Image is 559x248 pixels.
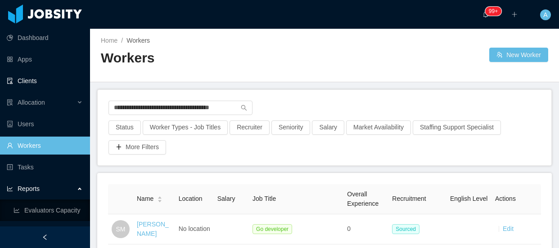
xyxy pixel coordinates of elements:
[485,7,501,16] sup: 158
[18,99,45,106] span: Allocation
[116,220,126,238] span: SM
[482,11,489,18] i: icon: bell
[346,120,411,135] button: Market Availability
[7,137,83,155] a: icon: userWorkers
[137,221,169,237] a: [PERSON_NAME]
[7,99,13,106] i: icon: solution
[7,158,83,176] a: icon: profileTasks
[108,140,166,155] button: icon: plusMore Filters
[511,11,518,18] i: icon: plus
[18,185,40,192] span: Reports
[312,120,344,135] button: Salary
[158,195,162,198] i: icon: caret-up
[252,195,276,202] span: Job Title
[143,120,228,135] button: Worker Types - Job Titles
[495,195,516,202] span: Actions
[101,49,325,67] h2: Workers
[392,224,419,234] span: Sourced
[413,120,501,135] button: Staffing Support Specialist
[175,214,214,244] td: No location
[121,37,123,44] span: /
[126,37,150,44] span: Workers
[503,225,514,232] a: Edit
[392,225,423,232] a: Sourced
[543,9,547,20] span: A
[271,120,310,135] button: Seniority
[343,214,388,244] td: 0
[7,115,83,133] a: icon: robotUsers
[101,37,117,44] a: Home
[230,120,270,135] button: Recruiter
[7,29,83,47] a: icon: pie-chartDashboard
[392,195,426,202] span: Recruitment
[489,48,548,62] button: icon: usergroup-addNew Worker
[179,195,203,202] span: Location
[347,190,379,207] span: Overall Experience
[7,186,13,192] i: icon: line-chart
[108,120,141,135] button: Status
[252,224,292,234] span: Go developer
[7,72,83,90] a: icon: auditClients
[217,195,235,202] span: Salary
[450,195,487,202] span: English Level
[157,195,162,201] div: Sort
[158,199,162,201] i: icon: caret-down
[241,105,247,111] i: icon: search
[7,50,83,68] a: icon: appstoreApps
[14,201,83,219] a: icon: line-chartEvaluators Capacity
[137,194,153,204] span: Name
